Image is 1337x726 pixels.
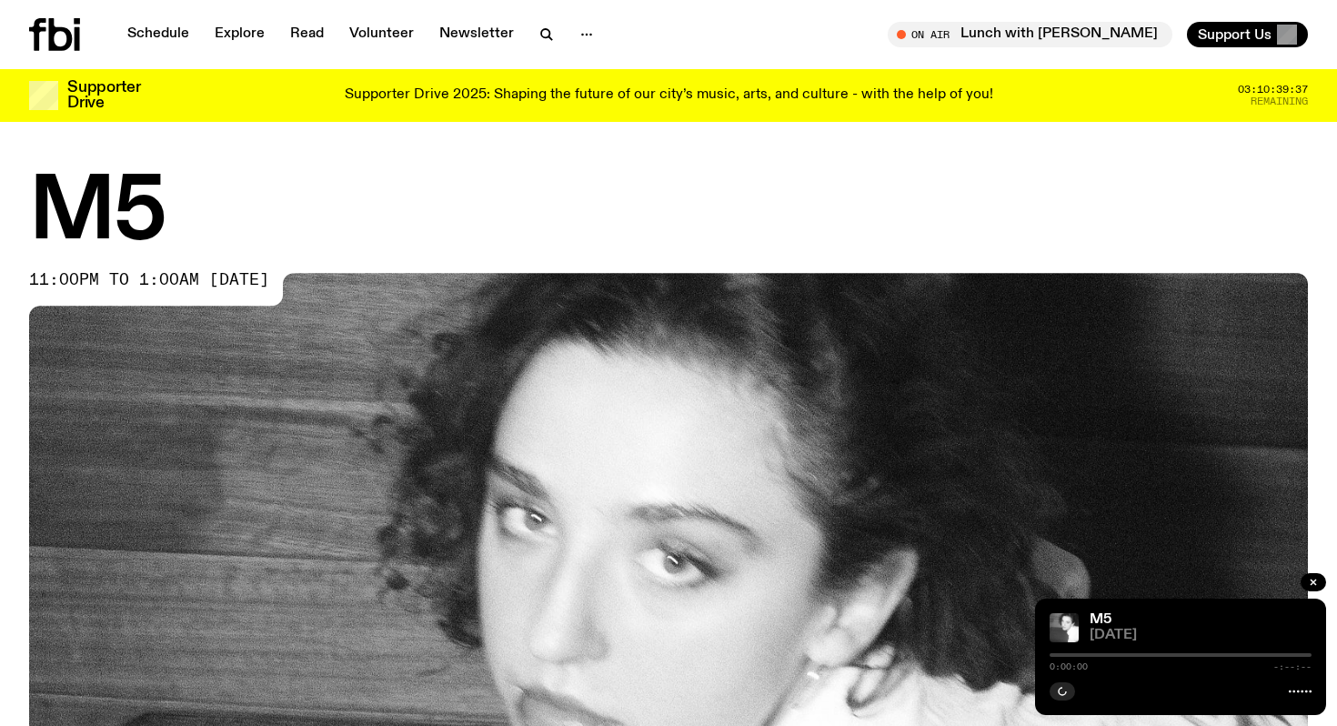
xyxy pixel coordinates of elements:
[1273,662,1312,671] span: -:--:--
[67,80,140,111] h3: Supporter Drive
[116,22,200,47] a: Schedule
[888,22,1172,47] button: On AirLunch with [PERSON_NAME]
[345,87,993,104] p: Supporter Drive 2025: Shaping the future of our city’s music, arts, and culture - with the help o...
[1090,612,1111,627] a: M5
[29,173,1308,255] h1: M5
[338,22,425,47] a: Volunteer
[279,22,335,47] a: Read
[204,22,276,47] a: Explore
[1251,96,1308,106] span: Remaining
[428,22,525,47] a: Newsletter
[29,273,269,287] span: 11:00pm to 1:00am [DATE]
[1050,613,1079,642] img: A black and white photo of Lilly wearing a white blouse and looking up at the camera.
[1187,22,1308,47] button: Support Us
[1090,629,1312,642] span: [DATE]
[1238,85,1308,95] span: 03:10:39:37
[1198,26,1272,43] span: Support Us
[1050,662,1088,671] span: 0:00:00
